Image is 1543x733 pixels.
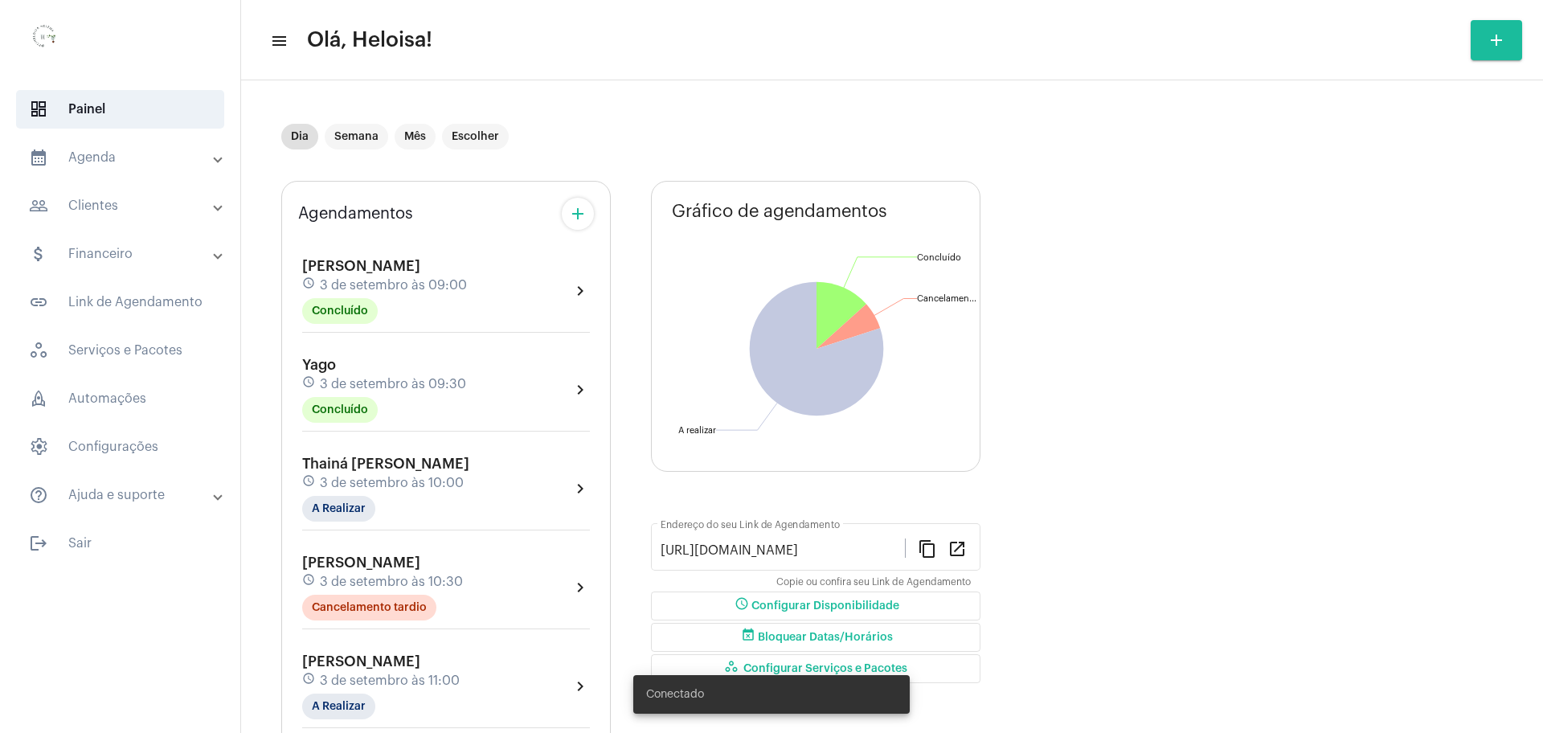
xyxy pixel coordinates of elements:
mat-panel-title: Agenda [29,148,215,167]
mat-icon: chevron_right [571,479,590,498]
mat-chip: Escolher [442,124,509,149]
mat-expansion-panel-header: sidenav iconAjuda e suporte [10,476,240,514]
mat-expansion-panel-header: sidenav iconClientes [10,186,240,225]
mat-expansion-panel-header: sidenav iconAgenda [10,138,240,177]
mat-panel-title: Ajuda e suporte [29,485,215,505]
mat-icon: sidenav icon [29,485,48,505]
span: 3 de setembro às 09:30 [320,377,466,391]
span: Painel [16,90,224,129]
mat-icon: add [1487,31,1506,50]
span: 3 de setembro às 11:00 [320,674,460,688]
mat-icon: sidenav icon [29,293,48,312]
span: Sair [16,524,224,563]
span: Conectado [646,686,704,702]
mat-icon: schedule [732,596,751,616]
span: 3 de setembro às 10:30 [320,575,463,589]
mat-icon: add [568,204,587,223]
mat-icon: schedule [302,276,317,294]
mat-icon: schedule [302,573,317,591]
span: Agendamentos [298,205,413,223]
mat-icon: schedule [302,672,317,690]
mat-icon: sidenav icon [29,534,48,553]
span: Bloquear Datas/Horários [739,632,893,643]
span: Yago [302,358,336,372]
mat-icon: content_copy [918,538,937,558]
mat-chip: Dia [281,124,318,149]
mat-icon: sidenav icon [29,196,48,215]
mat-icon: event_busy [739,628,758,647]
mat-icon: sidenav icon [270,31,286,51]
text: Cancelamen... [917,294,976,303]
span: Serviços e Pacotes [16,331,224,370]
button: Bloquear Datas/Horários [651,623,980,652]
mat-icon: sidenav icon [29,148,48,167]
span: Configurar Disponibilidade [732,600,899,612]
mat-panel-title: Financeiro [29,244,215,264]
span: Thainá [PERSON_NAME] [302,457,469,471]
mat-chip: Concluído [302,397,378,423]
button: Configurar Disponibilidade [651,592,980,620]
mat-icon: chevron_right [571,281,590,301]
mat-icon: schedule [302,474,317,492]
span: 3 de setembro às 10:00 [320,476,464,490]
mat-panel-title: Clientes [29,196,215,215]
span: Automações [16,379,224,418]
text: A realizar [678,426,716,435]
span: 3 de setembro às 09:00 [320,278,467,293]
mat-chip: Semana [325,124,388,149]
span: sidenav icon [29,100,48,119]
button: Configurar Serviços e Pacotes [651,654,980,683]
span: [PERSON_NAME] [302,259,420,273]
mat-icon: chevron_right [571,677,590,696]
span: [PERSON_NAME] [302,654,420,669]
span: sidenav icon [29,341,48,360]
input: Link [661,543,905,558]
mat-icon: open_in_new [947,538,967,558]
mat-icon: chevron_right [571,578,590,597]
span: [PERSON_NAME] [302,555,420,570]
mat-chip: Concluído [302,298,378,324]
mat-icon: schedule [302,375,317,393]
span: sidenav icon [29,389,48,408]
span: sidenav icon [29,437,48,457]
mat-chip: Mês [395,124,436,149]
mat-chip: Cancelamento tardio [302,595,436,620]
mat-icon: chevron_right [571,380,590,399]
span: Configurações [16,428,224,466]
img: 0d939d3e-dcd2-0964-4adc-7f8e0d1a206f.png [13,8,77,72]
span: Link de Agendamento [16,283,224,321]
mat-icon: sidenav icon [29,244,48,264]
span: Olá, Heloisa! [307,27,432,53]
text: Concluído [917,253,961,262]
mat-chip: A Realizar [302,694,375,719]
mat-expansion-panel-header: sidenav iconFinanceiro [10,235,240,273]
span: Gráfico de agendamentos [672,202,887,221]
mat-chip: A Realizar [302,496,375,522]
mat-hint: Copie ou confira seu Link de Agendamento [776,577,971,588]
